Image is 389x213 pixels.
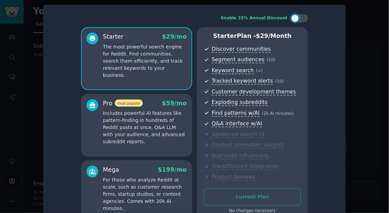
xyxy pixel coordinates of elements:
span: ( 10 ) [275,79,284,84]
div: Enable 33% Annual Discount [221,15,288,21]
div: Starter [103,33,124,41]
span: most popular [115,100,143,107]
span: Keyword search [212,67,254,74]
span: Product Reviews [212,174,255,181]
span: Q&A interface w/AI [212,120,262,127]
p: For those who analyze Reddit at scale, such as customer research firms, startup studios, or conte... [103,176,187,212]
span: Segment audiences [212,56,264,63]
span: ( 2k AI minutes ) [262,111,294,116]
span: Content promotion insights [212,142,284,149]
p: Starter Plan - [204,32,301,40]
div: Mega [103,166,119,174]
span: Exploding subreddits [212,99,267,106]
span: Customer development themes [212,88,296,95]
span: Slack/Discord integration [212,163,279,170]
span: Advanced search UI [212,131,264,138]
span: Discover communities [212,46,271,53]
span: Tracked keyword alerts [212,78,273,85]
span: $ 59 /mo [162,100,187,107]
p: Includes powerful AI features like pattern-finding in hundreds of Reddit posts at once, Q&A LLM w... [103,110,187,145]
span: $ 199 /mo [158,166,187,173]
span: ( 10 ) [267,58,275,62]
div: Pro [103,99,143,108]
p: The most powerful search engine for Reddit. Find communities, search them efficiently, and track ... [103,43,187,79]
span: $ 29 /mo [162,33,187,40]
span: $ 29 /month [256,33,292,39]
span: ( ∞ ) [256,68,263,73]
span: Find patterns w/AI [212,110,260,117]
span: Subreddit influencers [212,152,268,159]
